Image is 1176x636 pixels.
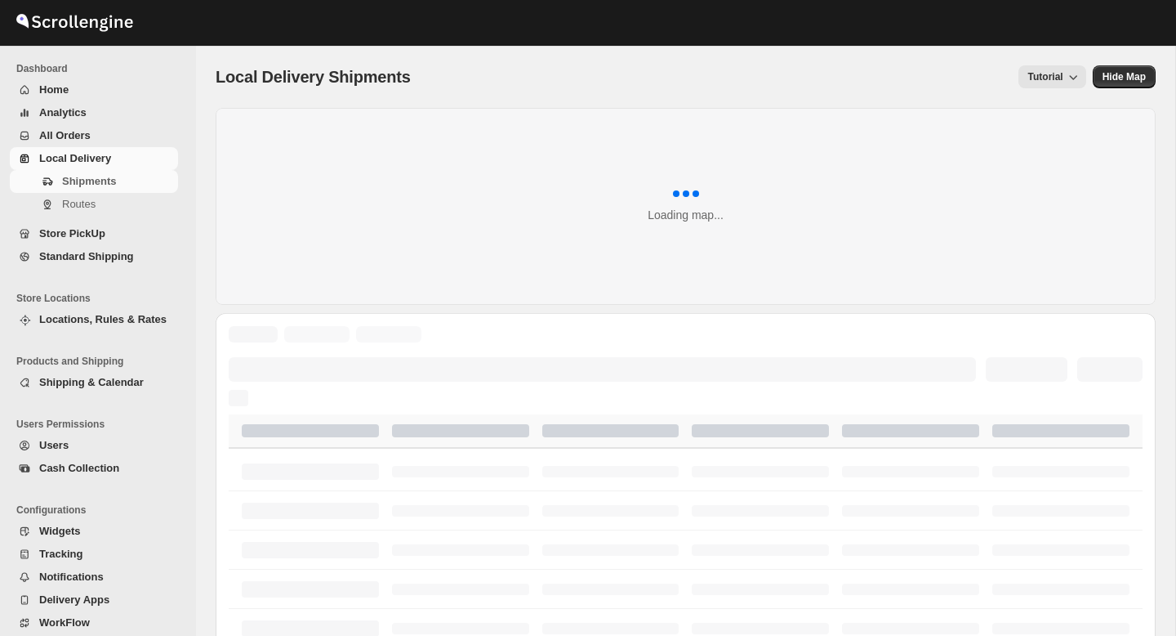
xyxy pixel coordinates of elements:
[39,525,80,537] span: Widgets
[39,106,87,119] span: Analytics
[10,308,178,331] button: Locations, Rules & Rates
[10,520,178,543] button: Widgets
[39,593,109,606] span: Delivery Apps
[1102,70,1146,83] span: Hide Map
[10,457,178,480] button: Cash Collection
[62,198,96,210] span: Routes
[39,548,82,560] span: Tracking
[10,193,178,216] button: Routes
[10,434,178,457] button: Users
[16,504,185,517] span: Configurations
[39,250,134,262] span: Standard Shipping
[10,78,178,101] button: Home
[1028,71,1063,83] span: Tutorial
[16,292,185,305] span: Store Locations
[39,83,69,96] span: Home
[10,101,178,124] button: Analytics
[39,439,69,451] span: Users
[10,371,178,394] button: Shipping & Calendar
[10,589,178,611] button: Delivery Apps
[39,152,111,164] span: Local Delivery
[62,175,116,187] span: Shipments
[10,124,178,147] button: All Orders
[1093,65,1156,88] button: Map action label
[10,611,178,634] button: WorkFlow
[10,566,178,589] button: Notifications
[16,62,185,75] span: Dashboard
[16,418,185,431] span: Users Permissions
[10,170,178,193] button: Shipments
[39,571,104,583] span: Notifications
[39,129,91,141] span: All Orders
[39,462,119,474] span: Cash Collection
[39,376,144,388] span: Shipping & Calendar
[39,616,90,629] span: WorkFlow
[16,355,185,368] span: Products and Shipping
[648,207,724,223] div: Loading map...
[39,227,105,240] span: Store PickUp
[10,543,178,566] button: Tracking
[216,68,411,86] span: Local Delivery Shipments
[39,313,167,325] span: Locations, Rules & Rates
[1018,65,1086,88] button: Tutorial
